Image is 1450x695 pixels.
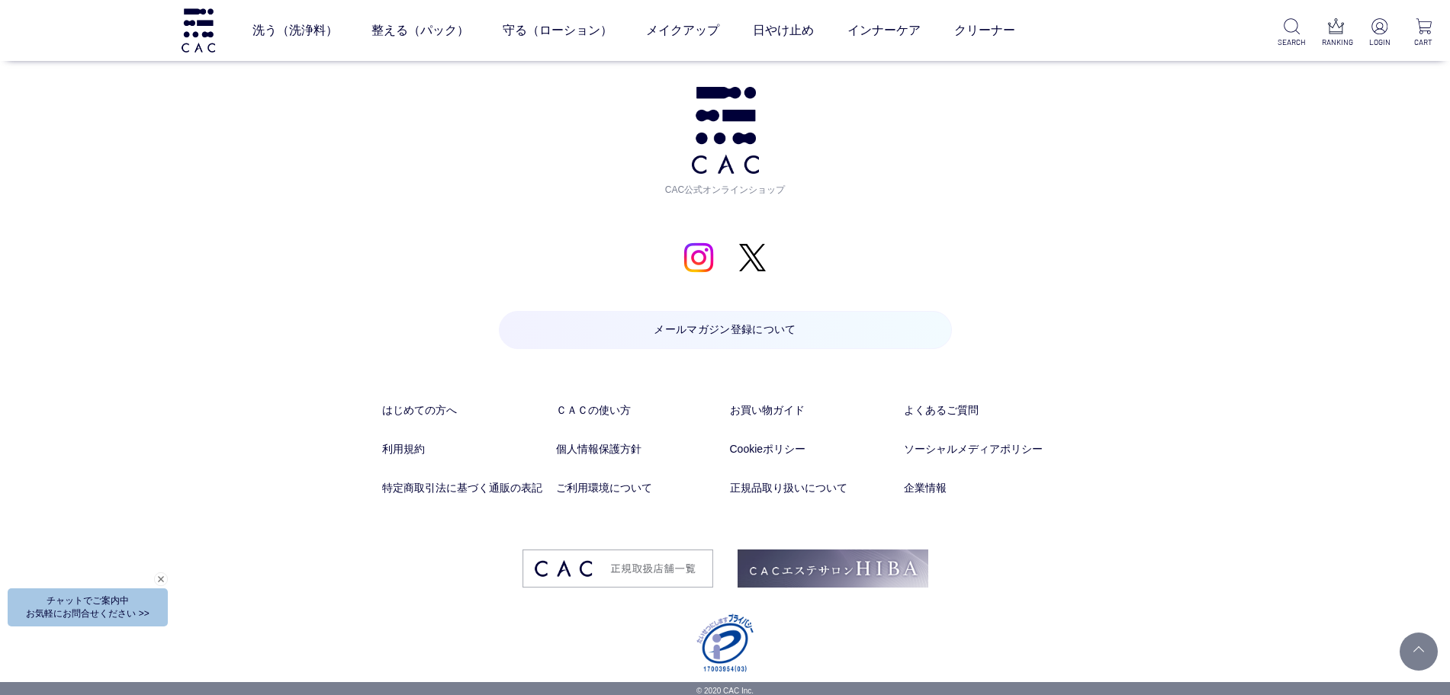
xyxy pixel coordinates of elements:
a: メールマガジン登録について [499,311,952,349]
a: ご利用環境について [556,480,721,496]
a: CAC公式オンラインショップ [661,87,790,197]
a: ソーシャルメディアポリシー [904,441,1069,457]
p: SEARCH [1278,37,1306,48]
a: 守る（ローション） [503,9,612,52]
a: クリーナー [954,9,1015,52]
a: メイクアップ [646,9,719,52]
a: ＣＡＣの使い方 [556,402,721,418]
a: はじめての方へ [382,402,547,418]
img: footer_image03.png [522,549,713,588]
a: よくあるご質問 [904,402,1069,418]
a: LOGIN [1365,18,1394,48]
a: CART [1410,18,1438,48]
span: CAC公式オンラインショップ [661,174,790,197]
a: お買い物ガイド [730,402,895,418]
img: footer_image02.png [738,549,928,588]
p: LOGIN [1365,37,1394,48]
a: SEARCH [1278,18,1306,48]
a: 正規品取り扱いについて [730,480,895,496]
a: 企業情報 [904,480,1069,496]
a: 利用規約 [382,441,547,457]
a: 個人情報保護方針 [556,441,721,457]
p: CART [1410,37,1438,48]
img: logo [179,8,217,52]
a: Cookieポリシー [730,441,895,457]
a: インナーケア [847,9,921,52]
a: RANKING [1322,18,1350,48]
a: 洗う（洗浄料） [252,9,338,52]
p: RANKING [1322,37,1350,48]
a: 整える（パック） [371,9,469,52]
a: 日やけ止め [753,9,814,52]
a: 特定商取引法に基づく通販の表記 [382,480,547,496]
